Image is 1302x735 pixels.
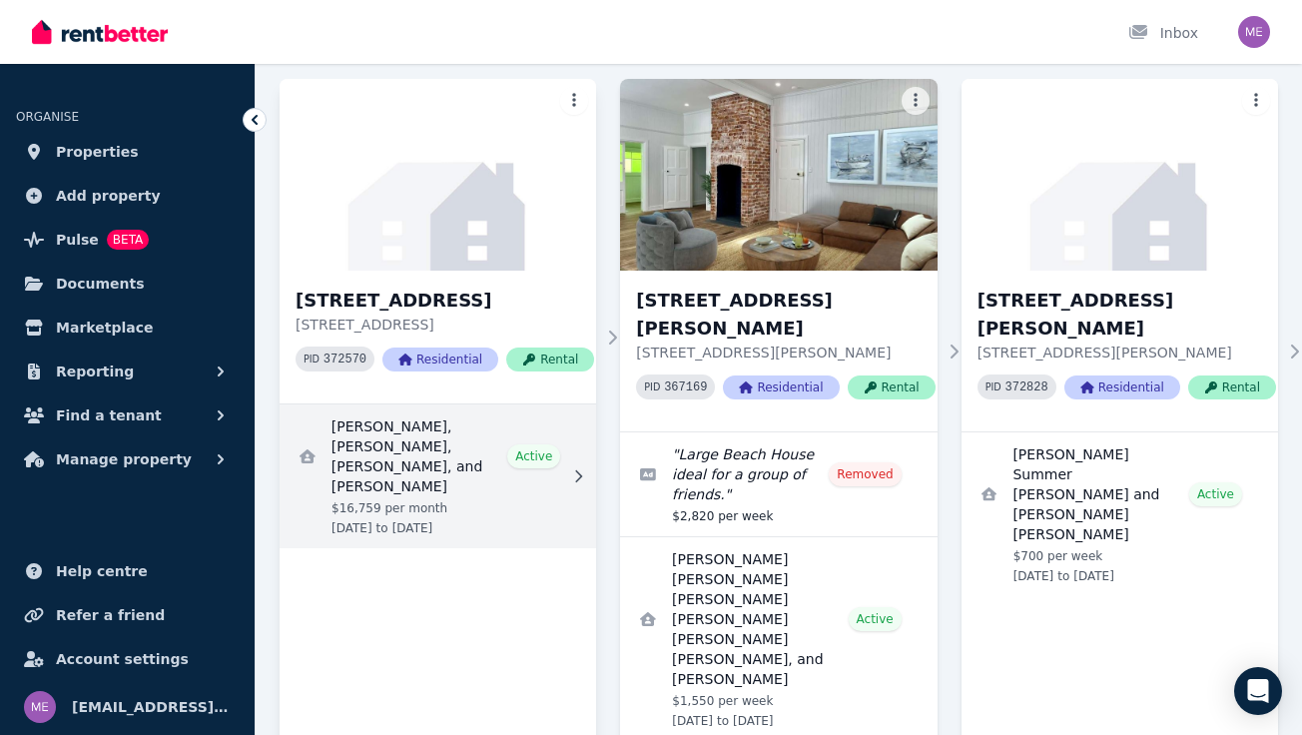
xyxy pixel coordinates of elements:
[1238,16,1270,48] img: melpol@hotmail.com
[16,132,239,172] a: Properties
[304,354,320,365] small: PID
[664,380,707,394] code: 367169
[56,272,145,296] span: Documents
[56,184,161,208] span: Add property
[620,79,937,271] img: 6 Wollumbin St, Byron Bay
[16,264,239,304] a: Documents
[24,691,56,723] img: melpol@hotmail.com
[107,230,149,250] span: BETA
[16,639,239,679] a: Account settings
[16,110,79,124] span: ORGANISE
[56,140,139,164] span: Properties
[56,360,134,383] span: Reporting
[324,353,366,367] code: 372570
[56,316,153,340] span: Marketplace
[56,403,162,427] span: Find a tenant
[560,87,588,115] button: More options
[56,603,165,627] span: Refer a friend
[506,348,594,371] span: Rental
[977,343,1276,363] p: [STREET_ADDRESS][PERSON_NAME]
[1005,380,1048,394] code: 372828
[56,559,148,583] span: Help centre
[848,375,936,399] span: Rental
[32,17,168,47] img: RentBetter
[962,79,1278,271] img: 6 Wollumbin St, Byron Bay
[16,352,239,391] button: Reporting
[1234,667,1282,715] div: Open Intercom Messenger
[723,375,839,399] span: Residential
[636,343,935,363] p: [STREET_ADDRESS][PERSON_NAME]
[16,220,239,260] a: PulseBETA
[280,404,596,548] a: View details for Max Lassner, Jake McCuskey, Eddie Kane, and Ryan Ruland
[56,647,189,671] span: Account settings
[16,595,239,635] a: Refer a friend
[1188,375,1276,399] span: Rental
[962,432,1278,596] a: View details for Lucy Summer Mackenney and Matthew John Pile-Rowland
[16,176,239,216] a: Add property
[16,395,239,435] button: Find a tenant
[16,308,239,348] a: Marketplace
[636,287,935,343] h3: [STREET_ADDRESS][PERSON_NAME]
[382,348,498,371] span: Residential
[296,287,594,315] h3: [STREET_ADDRESS]
[296,315,594,335] p: [STREET_ADDRESS]
[977,287,1276,343] h3: [STREET_ADDRESS][PERSON_NAME]
[280,79,596,271] img: 5 Ormond St, Bondi Beach
[56,447,192,471] span: Manage property
[72,695,231,719] span: [EMAIL_ADDRESS][DOMAIN_NAME]
[902,87,930,115] button: More options
[56,228,99,252] span: Pulse
[16,551,239,591] a: Help centre
[280,79,596,403] a: 5 Ormond St, Bondi Beach[STREET_ADDRESS][STREET_ADDRESS]PID 372570ResidentialRental
[1242,87,1270,115] button: More options
[620,79,937,431] a: 6 Wollumbin St, Byron Bay[STREET_ADDRESS][PERSON_NAME][STREET_ADDRESS][PERSON_NAME]PID 367169Resi...
[620,432,937,536] a: Edit listing: Large Beach House ideal for a group of friends.
[985,381,1001,392] small: PID
[962,79,1278,431] a: 6 Wollumbin St, Byron Bay[STREET_ADDRESS][PERSON_NAME][STREET_ADDRESS][PERSON_NAME]PID 372828Resi...
[644,381,660,392] small: PID
[1064,375,1180,399] span: Residential
[1128,23,1198,43] div: Inbox
[16,439,239,479] button: Manage property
